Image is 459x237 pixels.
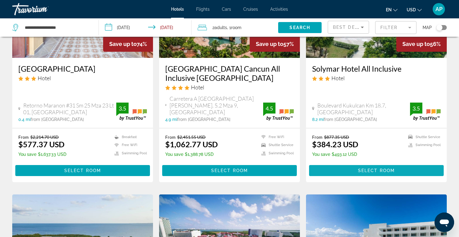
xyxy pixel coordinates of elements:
[231,25,241,30] span: Room
[270,7,288,12] a: Activities
[243,7,258,12] a: Cruises
[431,3,447,16] button: User Menu
[405,143,441,148] li: Swimming Pool
[15,165,150,176] button: Select Room
[30,134,59,140] del: $2,214.70 USD
[162,166,297,173] a: Select Room
[18,152,36,157] span: You save
[192,18,278,37] button: Travelers: 2 adults, 0 children
[103,36,153,52] div: 74%
[317,102,410,115] span: Boulevard Kukulcan Km 18.7, [GEOGRAPHIC_DATA]
[111,134,147,140] li: Breakfast
[18,75,147,81] div: 3 star Hotel
[375,21,416,34] button: Filter
[324,117,377,122] span: from [GEOGRAPHIC_DATA]
[309,166,444,173] a: Select Room
[250,36,300,52] div: 57%
[64,168,101,173] span: Select Room
[312,75,441,81] div: 3 star Hotel
[289,25,310,30] span: Search
[170,95,263,115] span: Carretera A [GEOGRAPHIC_DATA][PERSON_NAME]. 5.2 Mza 9, [GEOGRAPHIC_DATA]
[18,64,147,73] a: [GEOGRAPHIC_DATA]
[410,103,441,121] img: trustyou-badge.svg
[405,134,441,140] li: Shuttle Service
[165,117,177,122] span: 4.9 mi
[312,152,330,157] span: You save
[165,84,294,91] div: 4 star Hotel
[109,41,137,47] span: Save up to
[402,41,430,47] span: Save up to
[211,168,248,173] span: Select Room
[312,152,358,157] p: $493.12 USD
[263,103,294,121] img: trustyou-badge.svg
[111,151,147,156] li: Swimming Pool
[435,6,442,12] span: AP
[258,134,294,140] li: Free WiFi
[386,5,397,14] button: Change language
[177,134,206,140] del: $2,451.55 USD
[99,18,192,37] button: Check-in date: Dec 9, 2025 Check-out date: Dec 14, 2025
[407,7,416,12] span: USD
[18,140,65,149] ins: $577.37 USD
[333,25,365,30] span: Best Deals
[435,213,454,232] iframe: Button to launch messaging window
[432,25,447,30] button: Toggle map
[312,64,441,73] a: Solymar Hotel All Inclusive
[191,84,204,91] span: Hotel
[263,105,275,112] div: 4.5
[423,23,432,32] span: Map
[396,36,447,52] div: 56%
[165,64,294,82] a: [GEOGRAPHIC_DATA] Cancun All Inclusive [GEOGRAPHIC_DATA]
[165,140,218,149] ins: $1,062.77 USD
[227,23,241,32] span: , 1
[165,134,176,140] span: From
[358,168,395,173] span: Select Room
[258,151,294,156] li: Swimming Pool
[278,22,322,33] button: Search
[38,75,51,81] span: Hotel
[165,152,218,157] p: $1,388.78 USD
[177,117,230,122] span: from [GEOGRAPHIC_DATA]
[165,152,183,157] span: You save
[258,143,294,148] li: Shuttle Service
[407,5,422,14] button: Change currency
[222,7,231,12] a: Cars
[309,165,444,176] button: Select Room
[331,75,345,81] span: Hotel
[12,1,73,17] a: Travorium
[171,7,184,12] a: Hotels
[111,143,147,148] li: Free WiFi
[18,134,29,140] span: From
[31,117,84,122] span: from [GEOGRAPHIC_DATA]
[116,105,129,112] div: 3.5
[410,105,422,112] div: 3.5
[312,140,358,149] ins: $384.23 USD
[324,134,349,140] del: $877.35 USD
[23,102,116,115] span: Retorno Maranon #31 Sm 25 Mza 23 Lt 01, [GEOGRAPHIC_DATA]
[256,41,283,47] span: Save up to
[333,24,364,31] mat-select: Sort by
[116,103,147,121] img: trustyou-badge.svg
[312,134,323,140] span: From
[215,25,227,30] span: Adults
[212,23,227,32] span: 2
[15,166,150,173] a: Select Room
[196,7,210,12] a: Flights
[18,117,31,122] span: 0.4 mi
[386,7,392,12] span: en
[312,117,324,122] span: 8.2 mi
[18,152,66,157] p: $1,637.33 USD
[162,165,297,176] button: Select Room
